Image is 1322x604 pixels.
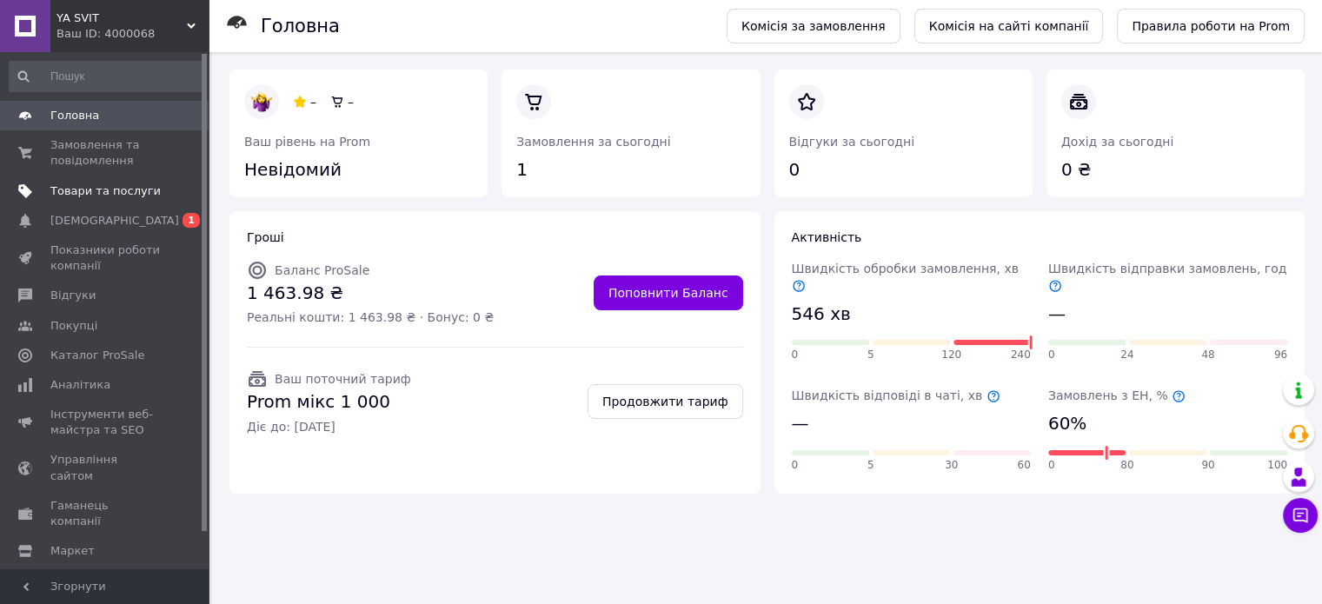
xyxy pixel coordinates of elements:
[310,95,316,109] span: –
[50,288,96,303] span: Відгуки
[792,411,809,436] span: —
[50,137,161,169] span: Замовлення та повідомлення
[56,26,209,42] div: Ваш ID: 4000068
[50,108,99,123] span: Головна
[50,452,161,483] span: Управління сайтом
[792,458,799,473] span: 0
[247,281,494,306] span: 1 463.98 ₴
[247,418,411,435] span: Діє до: [DATE]
[50,377,110,393] span: Аналітика
[914,9,1104,43] a: Комісія на сайті компанії
[50,318,97,334] span: Покупці
[50,242,161,274] span: Показники роботи компанії
[183,213,200,228] span: 1
[792,348,799,362] span: 0
[792,230,862,244] span: Активність
[50,498,161,529] span: Гаманець компанії
[1267,458,1287,473] span: 100
[1274,348,1287,362] span: 96
[1201,348,1214,362] span: 48
[792,262,1019,293] span: Швидкість обробки замовлення, хв
[867,458,874,473] span: 5
[1283,498,1318,533] button: Чат з покупцем
[1048,348,1055,362] span: 0
[1048,302,1066,327] span: —
[275,372,411,386] span: Ваш поточний тариф
[867,348,874,362] span: 5
[348,95,354,109] span: –
[247,309,494,326] span: Реальні кошти: 1 463.98 ₴ · Бонус: 0 ₴
[1048,411,1086,436] span: 60%
[261,16,340,37] h1: Головна
[247,230,284,244] span: Гроші
[588,384,743,419] a: Продовжити тариф
[247,389,411,415] span: Prom мікс 1 000
[1048,262,1286,293] span: Швидкість відправки замовлень, год
[1011,348,1031,362] span: 240
[1048,458,1055,473] span: 0
[9,61,205,92] input: Пошук
[1201,458,1214,473] span: 90
[1048,388,1186,402] span: Замовлень з ЕН, %
[50,543,95,559] span: Маркет
[56,10,187,26] span: YA SVIT
[1120,348,1133,362] span: 24
[1017,458,1030,473] span: 60
[50,213,179,229] span: [DEMOGRAPHIC_DATA]
[941,348,961,362] span: 120
[594,275,743,310] a: Поповнити Баланс
[727,9,900,43] a: Комісія за замовлення
[50,183,161,199] span: Товари та послуги
[275,263,369,277] span: Баланс ProSale
[792,302,851,327] span: 546 хв
[1120,458,1133,473] span: 80
[1117,9,1305,43] a: Правила роботи на Prom
[792,388,1000,402] span: Швидкість відповіді в чаті, хв
[50,407,161,438] span: Інструменти веб-майстра та SEO
[50,348,144,363] span: Каталог ProSale
[945,458,958,473] span: 30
